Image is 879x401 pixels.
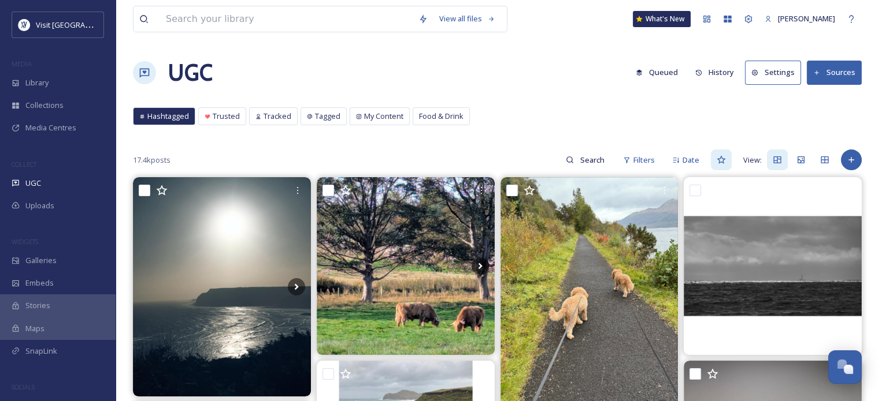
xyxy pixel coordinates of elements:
span: Collections [25,100,64,111]
span: Date [683,155,699,166]
a: Settings [745,61,807,84]
input: Search your library [160,6,413,32]
span: Stories [25,300,50,311]
span: UGC [25,178,41,189]
span: 17.4k posts [133,155,170,166]
img: Untitled%20design%20%2897%29.png [18,19,30,31]
a: UGC [168,55,213,90]
a: What's New [633,11,691,27]
span: [PERSON_NAME] [778,13,835,24]
span: Tagged [315,111,340,122]
span: View: [743,155,762,166]
img: Siolaigh Lighthouse, Monach Islands, off North Uist. #siolaighlighthouse #monachislands #northuis... [684,177,862,355]
span: My Content [364,111,403,122]
span: SnapLink [25,346,57,357]
span: Uploads [25,200,54,211]
span: Visit [GEOGRAPHIC_DATA] [36,19,125,30]
span: SOCIALS [12,383,35,391]
button: Queued [630,61,684,84]
span: Media Centres [25,122,76,133]
span: Maps [25,323,44,334]
span: Library [25,77,49,88]
a: History [689,61,746,84]
a: Queued [630,61,689,84]
button: History [689,61,740,84]
span: MEDIA [12,59,32,68]
span: Tracked [264,111,291,122]
span: Galleries [25,255,57,266]
button: Sources [807,61,862,84]
button: Settings [745,61,801,84]
span: Embeds [25,278,54,288]
span: Food & Drink [419,111,463,122]
input: Search [574,148,611,171]
span: WIDGETS [12,237,38,246]
a: [PERSON_NAME] [759,8,841,30]
span: Filters [633,155,655,166]
span: Trusted [213,111,240,122]
img: Back From Scotland, alas probably not there till next spring. Bought some maps of the lake distri... [133,177,311,396]
img: Sunday..... #edinburgh #islanderuk #coos #harristweed [317,177,495,355]
a: View all files [433,8,501,30]
span: COLLECT [12,160,36,168]
button: Open Chat [828,350,862,384]
span: Hashtagged [147,111,189,122]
